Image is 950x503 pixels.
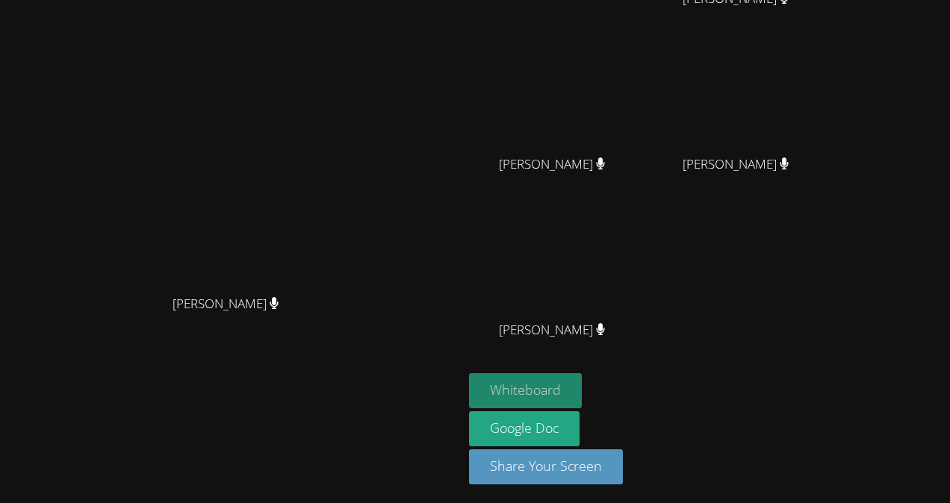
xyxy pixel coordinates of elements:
button: Whiteboard [469,373,582,408]
a: Google Doc [469,411,580,446]
span: [PERSON_NAME] [683,154,789,175]
span: [PERSON_NAME] [499,319,606,341]
span: [PERSON_NAME] [173,293,279,315]
button: Share Your Screen [469,449,623,484]
span: [PERSON_NAME] [499,154,606,175]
